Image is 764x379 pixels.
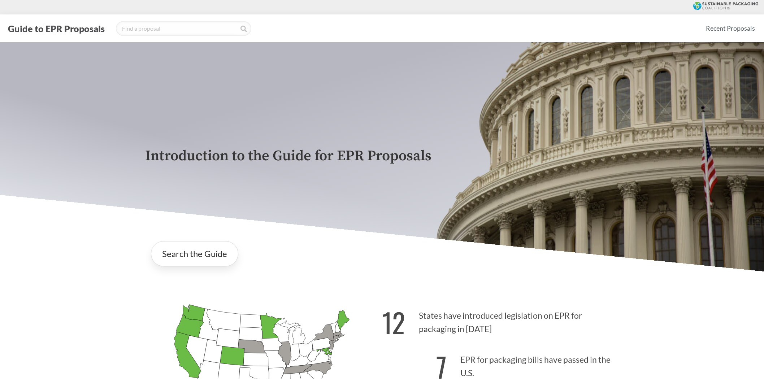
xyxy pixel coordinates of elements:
[145,148,619,164] p: Introduction to the Guide for EPR Proposals
[151,241,238,266] a: Search the Guide
[382,302,405,342] strong: 12
[6,23,107,34] button: Guide to EPR Proposals
[382,298,619,343] p: States have introduced legislation on EPR for packaging in [DATE]
[703,20,758,36] a: Recent Proposals
[116,21,251,36] input: Find a proposal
